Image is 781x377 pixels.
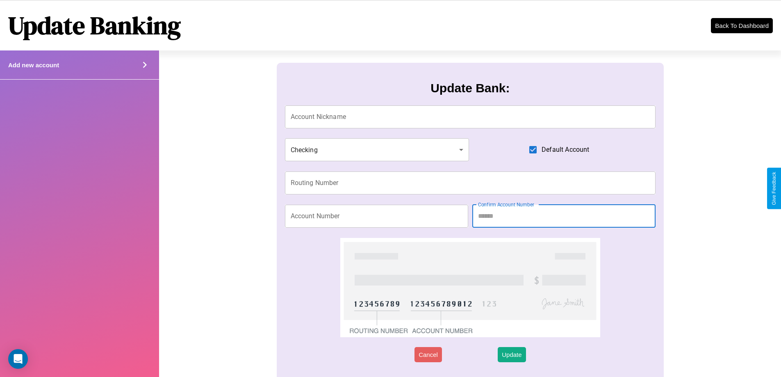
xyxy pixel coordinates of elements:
[430,81,510,95] h3: Update Bank:
[711,18,773,33] button: Back To Dashboard
[498,347,526,362] button: Update
[8,349,28,369] div: Open Intercom Messenger
[285,138,469,161] div: Checking
[414,347,442,362] button: Cancel
[8,9,181,42] h1: Update Banking
[771,172,777,205] div: Give Feedback
[542,145,589,155] span: Default Account
[340,238,600,337] img: check
[8,62,59,69] h4: Add new account
[478,201,534,208] label: Confirm Account Number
